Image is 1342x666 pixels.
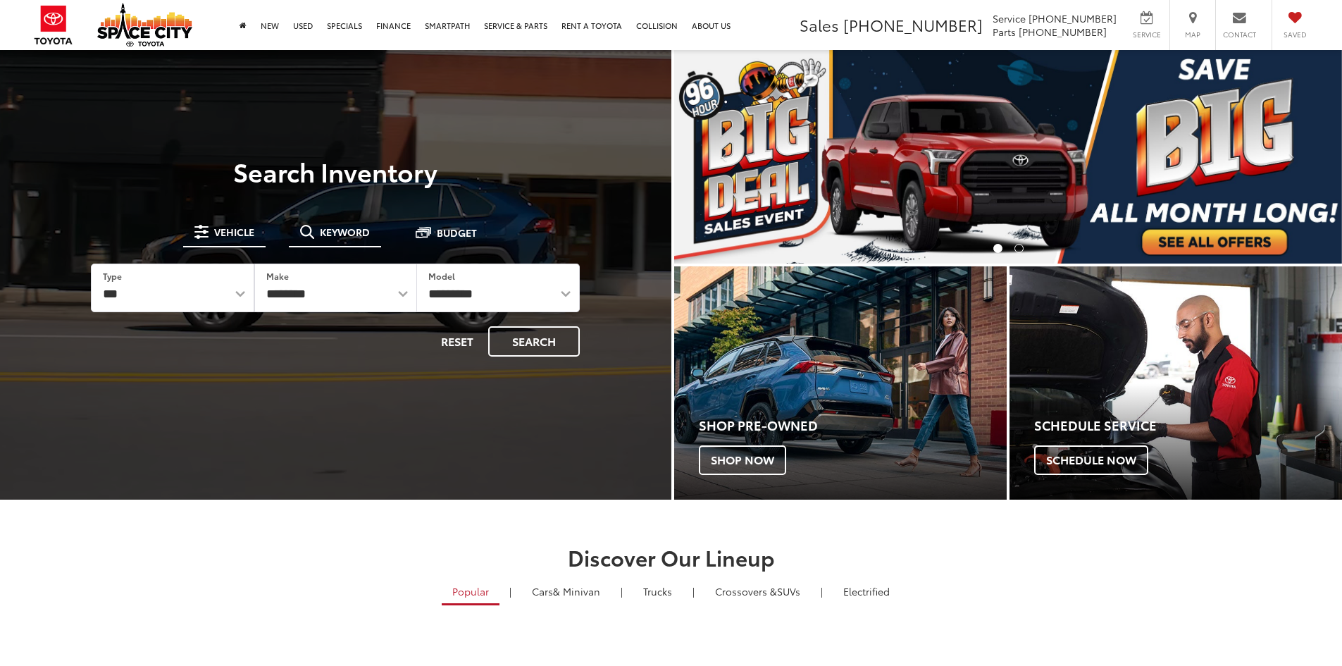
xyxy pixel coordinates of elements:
a: Cars [521,579,611,603]
span: [PHONE_NUMBER] [1019,25,1107,39]
svg: Start Chat [1283,608,1328,653]
span: & Minivan [553,584,600,598]
span: Keyword [320,227,370,237]
div: Toyota [674,266,1007,500]
li: | [689,584,698,598]
span: Schedule Now [1034,445,1148,475]
a: Shop Pre-Owned Shop Now [674,266,1007,500]
span: Budget [437,228,477,238]
li: | [506,584,515,598]
a: SUVs [704,579,811,603]
span: Shop Now [699,445,786,475]
span: Parts [993,25,1016,39]
label: Make [266,270,289,282]
label: Model [428,270,455,282]
button: Search [488,326,580,357]
h2: Discover Our Lineup [175,545,1168,569]
span: Service [993,11,1026,25]
span: [PHONE_NUMBER] [843,13,983,36]
li: | [817,584,826,598]
a: Trucks [633,579,683,603]
span: Saved [1279,30,1310,39]
span: Sales [800,13,839,36]
button: Click to view next picture. [1242,78,1342,235]
li: Go to slide number 2. [1014,244,1024,253]
h3: Search Inventory [59,157,612,185]
button: Toggle Chat Window [1283,608,1328,653]
div: Toyota [1009,266,1342,500]
li: | [617,584,626,598]
label: Type [103,270,122,282]
span: Contact [1223,30,1256,39]
a: Popular [442,579,499,605]
h4: Schedule Service [1034,419,1342,433]
li: Go to slide number 1. [993,244,1002,253]
span: [PHONE_NUMBER] [1029,11,1117,25]
button: Click to view previous picture. [674,78,774,235]
a: Schedule Service Schedule Now [1009,266,1342,500]
button: Reset [429,326,485,357]
h4: Shop Pre-Owned [699,419,1007,433]
a: Electrified [833,579,900,603]
span: Crossovers & [715,584,777,598]
img: Space City Toyota [97,3,192,47]
span: Service [1131,30,1162,39]
span: Map [1177,30,1208,39]
span: Vehicle [214,227,254,237]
